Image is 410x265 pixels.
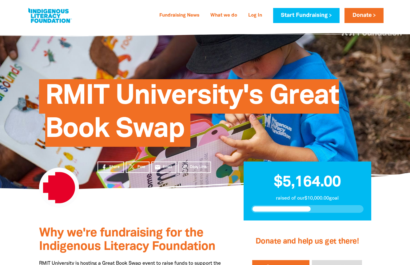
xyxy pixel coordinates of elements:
[178,162,211,173] button: Copy Link
[207,11,241,21] a: What we do
[245,11,266,21] a: Log In
[109,164,120,170] span: Share
[344,8,383,23] a: Donate
[126,162,149,173] a: Post
[137,164,145,170] span: Post
[154,164,161,170] i: email
[251,195,364,202] p: raised of our $10,000.00 goal
[45,84,339,147] span: RMIT University's Great Book Swap
[190,164,207,170] span: Copy Link
[274,175,341,189] span: $5,164.00
[151,162,177,173] a: emailEmail
[156,11,203,21] a: Fundraising News
[251,229,363,254] h2: Donate and help us get there!
[273,8,340,23] a: Start Fundraising
[39,228,215,252] span: Why we're fundraising for the Indigenous Literacy Foundation
[98,162,124,173] a: Share
[163,164,172,170] span: Email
